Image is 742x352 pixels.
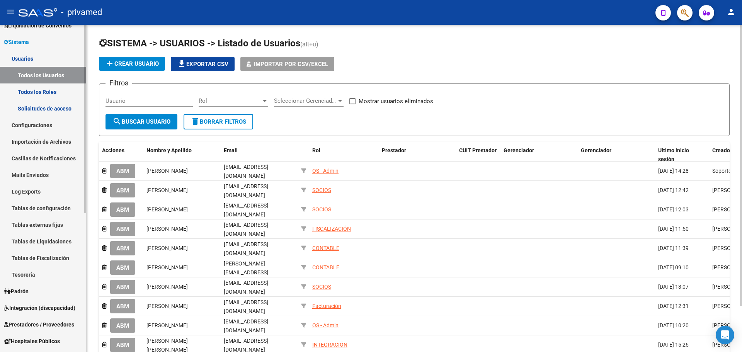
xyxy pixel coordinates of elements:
[143,142,221,168] datatable-header-cell: Nombre y Apellido
[658,206,689,213] span: [DATE] 12:03
[61,4,102,21] span: - privamed
[224,183,268,198] span: [EMAIL_ADDRESS][DOMAIN_NAME]
[254,61,328,68] span: Importar por CSV/Excel
[146,226,188,232] span: [PERSON_NAME]
[224,164,268,179] span: [EMAIL_ADDRESS][DOMAIN_NAME]
[221,142,298,168] datatable-header-cell: Email
[312,224,351,233] div: FISCALIZACIÓN
[110,202,135,217] button: ABM
[224,299,268,314] span: [EMAIL_ADDRESS][DOMAIN_NAME]
[112,117,122,126] mat-icon: search
[116,342,129,349] span: ABM
[224,147,238,153] span: Email
[658,168,689,174] span: [DATE] 14:28
[312,147,320,153] span: Rol
[504,147,534,153] span: Gerenciador
[655,142,709,168] datatable-header-cell: Ultimo inicio sesión
[110,164,135,178] button: ABM
[177,59,186,68] mat-icon: file_download
[658,303,689,309] span: [DATE] 12:31
[4,287,29,296] span: Padrón
[578,142,655,168] datatable-header-cell: Gerenciador
[500,142,578,168] datatable-header-cell: Gerenciador
[456,142,500,168] datatable-header-cell: CUIT Prestador
[312,340,347,349] div: INTEGRACIÓN
[4,337,60,345] span: Hospitales Públicos
[312,205,331,214] div: SOCIOS
[240,57,334,71] button: Importar por CSV/Excel
[146,245,188,251] span: [PERSON_NAME]
[191,117,200,126] mat-icon: delete
[658,342,689,348] span: [DATE] 15:26
[116,187,129,194] span: ABM
[658,245,689,251] span: [DATE] 11:39
[658,226,689,232] span: [DATE] 11:50
[191,118,246,125] span: Borrar Filtros
[312,263,339,272] div: CONTABLE
[102,147,124,153] span: Acciones
[116,322,129,329] span: ABM
[116,303,129,310] span: ABM
[379,142,456,168] datatable-header-cell: Prestador
[312,302,341,311] div: Facturación
[99,57,165,71] button: Crear Usuario
[146,147,192,153] span: Nombre y Apellido
[382,147,406,153] span: Prestador
[658,147,689,162] span: Ultimo inicio sesión
[110,222,135,236] button: ABM
[300,41,318,48] span: (alt+u)
[658,264,689,270] span: [DATE] 09:10
[224,260,268,284] span: [PERSON_NAME][EMAIL_ADDRESS][DOMAIN_NAME]
[224,202,268,218] span: [EMAIL_ADDRESS][DOMAIN_NAME]
[110,338,135,352] button: ABM
[309,142,379,168] datatable-header-cell: Rol
[359,97,433,106] span: Mostrar usuarios eliminados
[112,118,170,125] span: Buscar Usuario
[177,61,228,68] span: Exportar CSV
[4,320,74,329] span: Prestadores / Proveedores
[99,38,300,49] span: SISTEMA -> USUARIOS -> Listado de Usuarios
[224,318,268,333] span: [EMAIL_ADDRESS][DOMAIN_NAME]
[116,226,129,233] span: ABM
[146,264,188,270] span: [PERSON_NAME]
[116,284,129,291] span: ABM
[116,206,129,213] span: ABM
[312,282,331,291] div: SOCIOS
[224,241,268,256] span: [EMAIL_ADDRESS][DOMAIN_NAME]
[146,322,188,328] span: [PERSON_NAME]
[110,260,135,275] button: ABM
[146,303,188,309] span: [PERSON_NAME]
[146,187,188,193] span: [PERSON_NAME]
[712,147,739,153] span: Creado por
[4,38,29,46] span: Sistema
[171,57,235,71] button: Exportar CSV
[224,222,268,237] span: [EMAIL_ADDRESS][DOMAIN_NAME]
[106,78,132,88] h3: Filtros
[146,206,188,213] span: [PERSON_NAME]
[184,114,253,129] button: Borrar Filtros
[312,244,339,253] div: CONTABLE
[459,147,497,153] span: CUIT Prestador
[658,284,689,290] span: [DATE] 13:07
[224,280,268,295] span: [EMAIL_ADDRESS][DOMAIN_NAME]
[110,280,135,294] button: ABM
[146,168,188,174] span: [PERSON_NAME]
[106,114,177,129] button: Buscar Usuario
[274,97,337,104] span: Seleccionar Gerenciador
[116,245,129,252] span: ABM
[146,284,188,290] span: [PERSON_NAME]
[199,97,261,104] span: Rol
[105,60,159,67] span: Crear Usuario
[110,299,135,313] button: ABM
[658,322,689,328] span: [DATE] 10:20
[581,147,611,153] span: Gerenciador
[4,304,75,312] span: Integración (discapacidad)
[105,59,114,68] mat-icon: add
[110,241,135,255] button: ABM
[4,21,71,30] span: Liquidación de Convenios
[6,7,15,17] mat-icon: menu
[727,7,736,17] mat-icon: person
[110,183,135,197] button: ABM
[116,264,129,271] span: ABM
[716,326,734,344] div: Open Intercom Messenger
